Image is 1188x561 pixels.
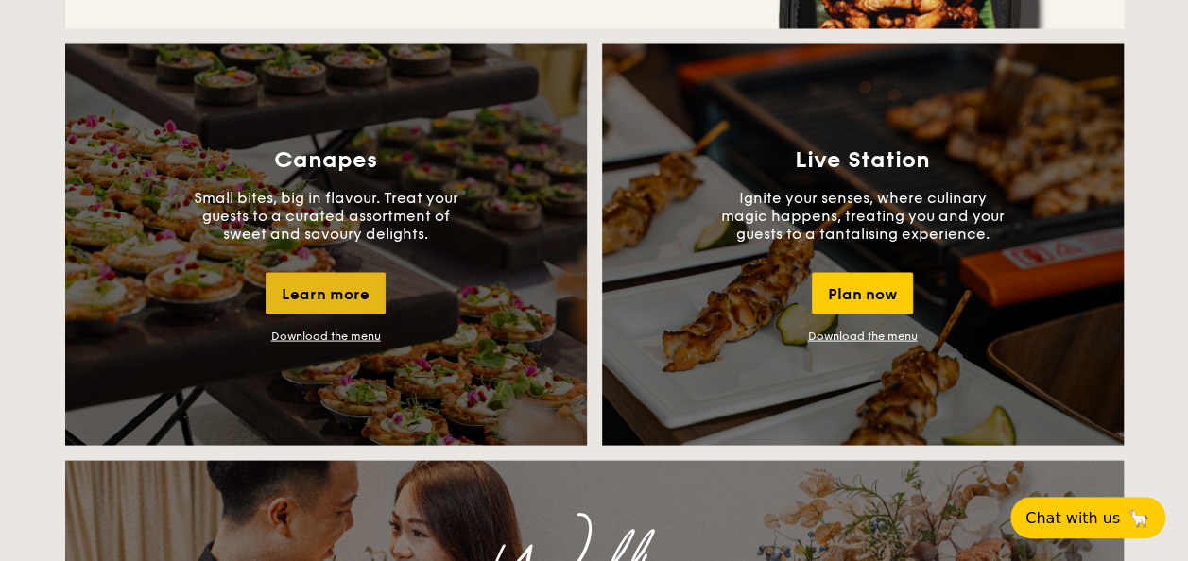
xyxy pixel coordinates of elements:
[274,146,377,173] h3: Canapes
[1025,509,1120,527] span: Chat with us
[795,146,930,173] h3: Live Station
[721,188,1005,242] p: Ignite your senses, where culinary magic happens, treating you and your guests to a tantalising e...
[266,272,386,314] div: Learn more
[271,329,381,342] a: Download the menu
[812,272,913,314] div: Plan now
[184,188,468,242] p: Small bites, big in flavour. Treat your guests to a curated assortment of sweet and savoury delig...
[1128,507,1150,529] span: 🦙
[808,329,918,342] a: Download the menu
[1010,497,1165,538] button: Chat with us🦙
